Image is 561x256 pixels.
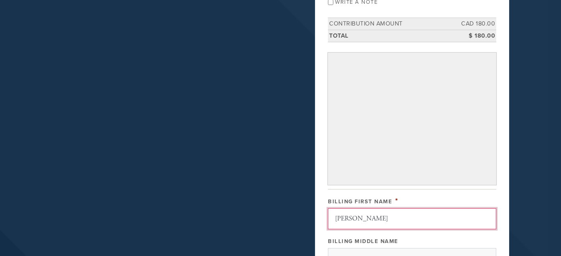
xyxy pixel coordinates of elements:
td: Contribution Amount [328,18,459,30]
td: CAD 180.00 [459,18,496,30]
td: $ 180.00 [459,30,496,42]
label: Billing Middle Name [328,238,399,245]
label: Billing First Name [328,198,392,205]
td: Total [328,30,459,42]
iframe: Secure payment input frame [330,55,494,183]
span: This field is required. [395,196,399,205]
